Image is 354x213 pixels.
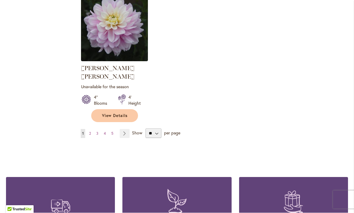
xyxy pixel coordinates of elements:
a: 4 [102,129,107,138]
span: Show [132,130,142,136]
iframe: Launch Accessibility Center [4,192,21,208]
a: 3 [95,129,100,138]
div: 4' Height [128,94,141,106]
span: 5 [111,131,113,136]
span: 4 [104,131,106,136]
a: 2 [88,129,92,138]
span: 2 [89,131,91,136]
span: View Details [102,113,128,118]
span: 3 [96,131,98,136]
a: [PERSON_NAME] [PERSON_NAME] [81,65,134,80]
a: Charlotte Mae [81,57,148,63]
p: Unavailable for the season [81,84,148,90]
a: 5 [110,129,115,138]
a: View Details [91,109,138,122]
span: per page [164,130,180,136]
div: 4" Blooms [94,94,111,106]
span: 1 [82,131,84,136]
